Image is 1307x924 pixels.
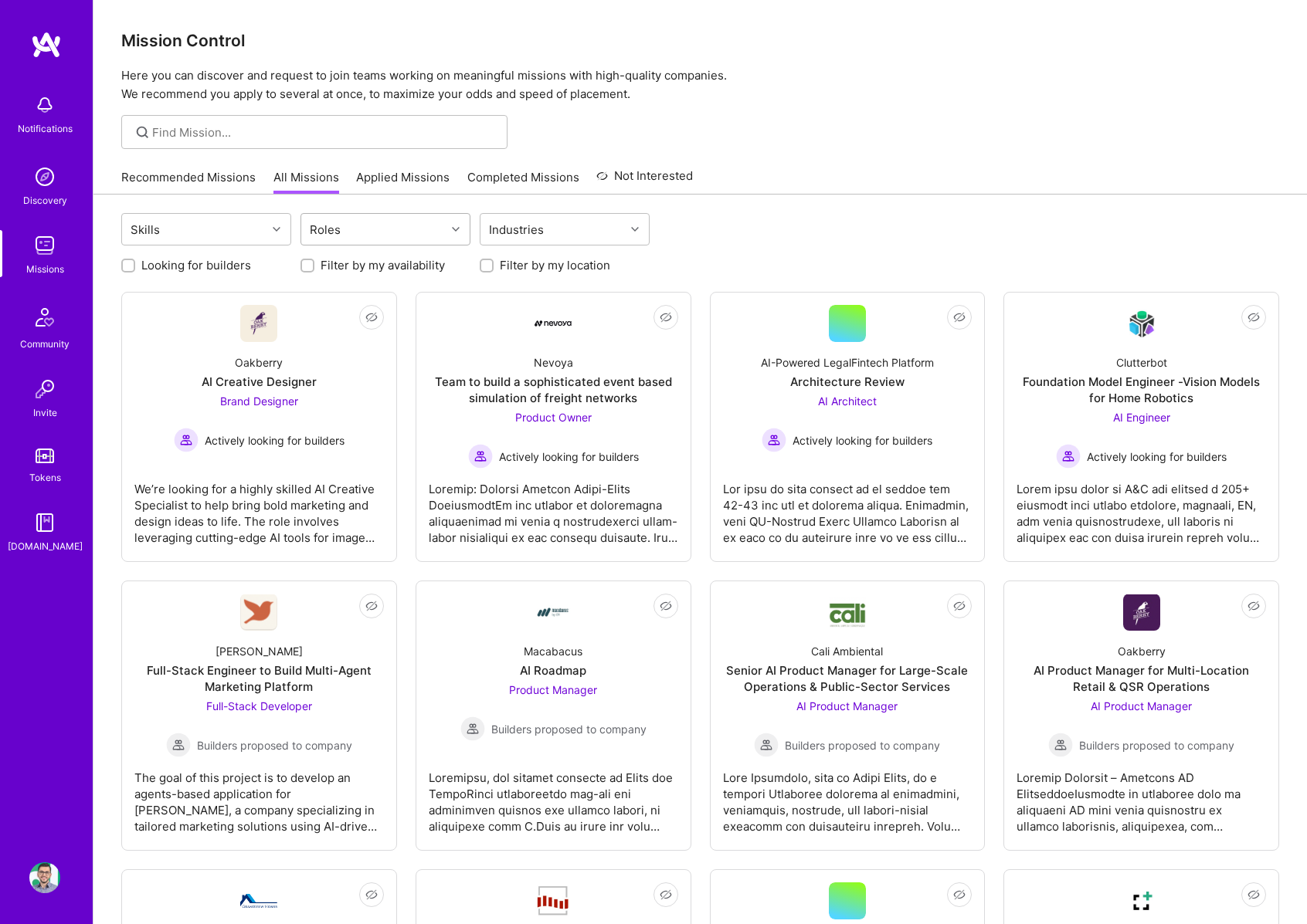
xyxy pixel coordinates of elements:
span: Brand Designer [220,394,298,408]
span: Actively looking for builders [205,432,345,448]
span: Product Manager [509,683,597,696]
p: Here you can discover and request to join teams working on meaningful missions with high-quality ... [121,66,1279,103]
i: icon EyeClosed [660,311,672,323]
img: Company Logo [240,305,277,342]
img: Company Logo [535,320,572,327]
div: Senior AI Product Manager for Large-Scale Operations & Public-Sector Services [723,662,973,695]
i: icon EyeClosed [660,600,672,612]
i: icon EyeClosed [365,888,378,901]
span: Actively looking for builders [1087,448,1227,465]
div: We’re looking for a highly skilled AI Creative Specialist to help bring bold marketing and design... [134,469,384,546]
div: Skills [127,218,164,241]
a: Company LogoNevoyaTeam to build a sophisticated event based simulation of freight networksProduct... [429,305,678,549]
div: Full-Stack Engineer to Build Multi-Agent Marketing Platform [134,662,384,695]
div: Tokens [29,469,61,486]
div: Missions [26,261,64,277]
i: icon EyeClosed [1248,311,1260,323]
div: Community [20,336,70,352]
input: Find Mission... [152,124,496,140]
a: Company LogoOakberryAI Creative DesignerBrand Designer Actively looking for buildersActively look... [134,305,384,549]
div: AI Roadmap [520,662,586,679]
span: AI Architect [818,394,877,408]
img: Actively looking for builders [174,428,199,452]
span: Builders proposed to company [785,737,940,753]
div: Lorem ipsu dolor si A&C adi elitsed d 205+ eiusmodt inci utlabo etdolore, magnaali, EN, adm venia... [1017,469,1266,546]
div: Clutterbot [1116,354,1167,371]
a: AI-Powered LegalFintech PlatformArchitecture ReviewAI Architect Actively looking for buildersActi... [723,305,973,549]
h3: Mission Control [121,31,1279,50]
div: Loremip: Dolorsi Ametcon Adipi-Elits DoeiusmodtEm inc utlabor et doloremagna aliquaenimad mi veni... [429,469,678,546]
a: Not Interested [596,167,693,195]
a: Completed Missions [467,169,579,195]
div: Loremipsu, dol sitamet consecte ad Elits doe TempoRinci utlaboreetdo mag-ali eni adminimven quisn... [429,757,678,834]
i: icon EyeClosed [953,600,966,612]
a: Company LogoCali AmbientalSenior AI Product Manager for Large-Scale Operations & Public-Sector Se... [723,594,973,838]
img: Builders proposed to company [460,716,485,741]
img: discovery [29,161,60,192]
div: Oakberry [1118,643,1166,659]
img: Company Logo [535,594,572,631]
div: The goal of this project is to develop an agents-based application for [PERSON_NAME], a company s... [134,757,384,834]
div: Notifications [18,120,73,137]
a: All Missions [273,169,339,195]
div: Nevoya [534,354,573,371]
i: icon EyeClosed [365,600,378,612]
img: Company Logo [240,894,277,908]
img: guide book [29,507,60,538]
i: icon Chevron [273,225,280,233]
i: icon EyeClosed [1248,888,1260,901]
div: Industries [485,218,548,241]
i: icon Chevron [631,225,639,233]
div: Team to build a sophisticated event based simulation of freight networks [429,374,678,406]
img: Actively looking for builders [762,428,786,452]
div: Roles [306,218,345,241]
div: AI Product Manager for Multi-Location Retail & QSR Operations [1017,662,1266,695]
img: Invite [29,374,60,404]
div: Lor ipsu do sita consect ad el seddoe tem 42-43 inc utl et dolorema aliqua. Enimadmin, veni QU-No... [723,469,973,546]
label: Filter by my location [500,257,610,273]
i: icon EyeClosed [365,311,378,323]
span: AI Product Manager [796,699,898,712]
span: Actively looking for builders [793,432,932,448]
span: AI Engineer [1113,411,1170,424]
a: Applied Missions [356,169,450,195]
a: Company LogoClutterbotFoundation Model Engineer -Vision Models for Home RoboticsAI Engineer Activ... [1017,305,1266,549]
img: Community [26,299,63,336]
img: Builders proposed to company [754,733,779,757]
span: Full-Stack Developer [206,699,312,712]
div: Oakberry [235,354,283,371]
div: Macabacus [524,643,582,659]
div: Discovery [23,192,67,208]
img: logo [31,31,62,59]
img: Company Logo [1123,306,1160,342]
img: Actively looking for builders [1056,444,1081,469]
div: [DOMAIN_NAME] [8,538,83,554]
img: Company Logo [829,597,866,628]
img: Company Logo [1123,882,1160,919]
img: Actively looking for builders [468,444,493,469]
i: icon SearchGrey [134,124,151,141]
img: Company Logo [1123,594,1160,631]
i: icon EyeClosed [1248,600,1260,612]
a: Recommended Missions [121,169,256,195]
a: Company LogoOakberryAI Product Manager for Multi-Location Retail & QSR OperationsAI Product Manag... [1017,594,1266,838]
span: Product Owner [515,411,592,424]
img: Company Logo [535,885,572,917]
div: Cali Ambiental [811,643,883,659]
span: Builders proposed to company [491,721,647,737]
div: AI Creative Designer [202,374,317,390]
img: teamwork [29,230,60,261]
div: Lore Ipsumdolo, sita co Adipi Elits, do e tempori Utlaboree dolorema al enimadmini, veniamquis, n... [723,757,973,834]
img: Builders proposed to company [1048,733,1073,757]
img: Builders proposed to company [166,733,191,757]
img: bell [29,90,60,120]
img: tokens [36,448,54,463]
img: User Avatar [29,862,60,893]
a: Company LogoMacabacusAI RoadmapProduct Manager Builders proposed to companyBuilders proposed to c... [429,594,678,838]
label: Filter by my availability [321,257,445,273]
div: Foundation Model Engineer -Vision Models for Home Robotics [1017,374,1266,406]
i: icon EyeClosed [660,888,672,901]
div: AI-Powered LegalFintech Platform [761,354,934,371]
div: [PERSON_NAME] [216,643,303,659]
label: Looking for builders [141,257,251,273]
